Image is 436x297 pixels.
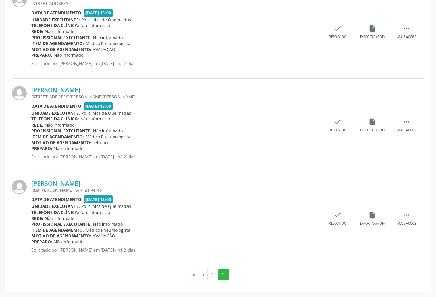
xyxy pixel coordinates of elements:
[84,195,113,203] span: [DATE] 13:00
[360,221,385,226] div: Exportar (PDF)
[85,41,130,46] span: Médico Pneumologista
[45,122,74,128] span: Não informado
[93,35,123,41] span: Não informado
[329,128,346,133] div: Resolvido
[12,180,27,194] img: img
[334,25,342,32] i: check
[31,35,92,41] b: Profissional executante:
[31,215,43,221] b: Rede:
[368,211,376,219] i: insert_drive_file
[368,118,376,126] i: insert_drive_file
[31,128,92,134] b: Profissional executante:
[31,23,79,29] b: Telefone da clínica:
[80,210,110,215] span: Não informado
[31,154,321,160] p: Solicitado por [PERSON_NAME] em [DATE] - há 2 dias
[80,116,110,122] span: Não informado
[31,94,321,100] div: [STREET_ADDRESS][PERSON_NAME][PERSON_NAME]
[31,116,79,122] b: Telefone da clínica:
[31,122,43,128] b: Rede:
[397,35,416,40] div: Mais ações
[31,17,80,23] b: Unidade executante:
[403,211,410,219] i: 
[31,140,91,146] b: Motivo de agendamento:
[31,221,92,227] b: Profissional executante:
[368,25,376,32] i: insert_drive_file
[31,10,83,16] b: Data de atendimento:
[85,134,130,140] span: Médico Pneumologista
[360,128,385,133] div: Exportar (PDF)
[207,269,218,280] button: Go to page 1
[31,86,80,94] a: [PERSON_NAME]
[360,35,385,40] div: Exportar (PDF)
[31,227,84,233] b: Item de agendamento:
[93,140,109,146] span: retorno.
[31,180,80,187] a: [PERSON_NAME]
[12,269,424,280] ul: Pagination
[397,221,416,226] div: Mais ações
[189,269,199,280] button: Go to first page
[31,110,80,116] b: Unidade executante:
[403,118,410,126] i: 
[334,211,342,219] i: check
[31,29,43,34] b: Rede:
[45,215,74,221] span: Não informado
[85,227,130,233] span: Médico Pneumologista
[93,233,115,239] span: AVALIAÇÃO
[31,233,91,239] b: Motivo de agendamento:
[84,102,113,110] span: [DATE] 13:00
[54,239,83,245] span: Não informado
[93,128,123,134] span: Não informado
[31,197,83,202] b: Data de atendimento:
[93,46,115,52] span: AVALIAÇÃO
[54,146,83,151] span: Não informado
[12,86,27,100] img: img
[81,110,131,116] span: Policlinica de Queimadas
[334,118,342,126] i: check
[31,134,84,140] b: Item de agendamento:
[31,210,79,215] b: Telefone da clínica:
[329,221,346,226] div: Resolvido
[31,41,84,46] b: Item de agendamento:
[31,187,321,193] div: Rua [PERSON_NAME], S/N, Ze Velho
[31,103,83,109] b: Data de atendimento:
[93,221,123,227] span: Não informado
[31,52,52,58] b: Preparo:
[199,269,208,280] button: Go to previous page
[81,203,131,209] span: Policlinica de Queimadas
[45,29,74,34] span: Não informado
[31,146,52,151] b: Preparo:
[54,52,83,58] span: Não informado
[84,9,113,17] span: [DATE] 13:00
[80,23,110,29] span: Não informado
[31,1,321,7] div: [STREET_ADDRESS]
[31,203,80,209] b: Unidade executante:
[31,61,321,66] p: Solicitado por [PERSON_NAME] em [DATE] - há 2 dias
[81,17,131,23] span: Policlinica de Queimadas
[31,247,321,253] p: Solicitado por [PERSON_NAME] em [DATE] - há 2 dias
[31,46,91,52] b: Motivo de agendamento:
[218,269,229,280] button: Go to page 2
[329,35,346,40] div: Resolvido
[397,128,416,133] div: Mais ações
[31,239,52,245] b: Preparo:
[403,25,410,32] i: 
